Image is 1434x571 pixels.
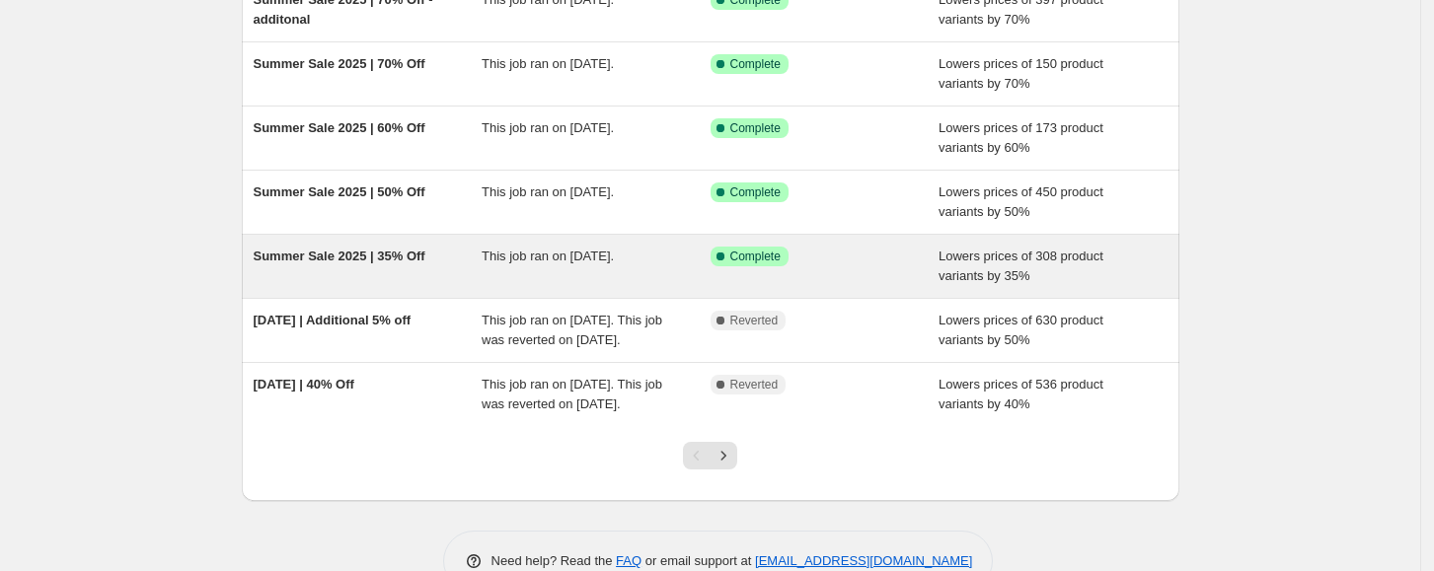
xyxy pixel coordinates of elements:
span: [DATE] | 40% Off [254,377,354,392]
a: [EMAIL_ADDRESS][DOMAIN_NAME] [755,553,972,568]
span: Reverted [730,313,779,328]
span: Complete [730,120,781,136]
span: Lowers prices of 308 product variants by 35% [939,249,1103,283]
span: Lowers prices of 450 product variants by 50% [939,184,1103,219]
span: Need help? Read the [491,553,617,568]
span: Complete [730,249,781,264]
span: Complete [730,56,781,72]
span: Lowers prices of 173 product variants by 60% [939,120,1103,155]
button: Next [710,442,737,469]
span: This job ran on [DATE]. [482,120,614,135]
span: Summer Sale 2025 | 60% Off [254,120,425,135]
span: This job ran on [DATE]. This job was reverted on [DATE]. [482,377,662,411]
span: Summer Sale 2025 | 50% Off [254,184,425,199]
span: Lowers prices of 630 product variants by 50% [939,313,1103,347]
span: Summer Sale 2025 | 70% Off [254,56,425,71]
span: or email support at [642,553,755,568]
span: Complete [730,184,781,200]
span: Lowers prices of 536 product variants by 40% [939,377,1103,411]
span: Reverted [730,377,779,393]
span: This job ran on [DATE]. [482,249,614,263]
span: This job ran on [DATE]. This job was reverted on [DATE]. [482,313,662,347]
span: [DATE] | Additional 5% off [254,313,412,327]
a: FAQ [616,553,642,568]
span: Summer Sale 2025 | 35% Off [254,249,425,263]
span: This job ran on [DATE]. [482,56,614,71]
span: Lowers prices of 150 product variants by 70% [939,56,1103,91]
nav: Pagination [683,442,737,469]
span: This job ran on [DATE]. [482,184,614,199]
